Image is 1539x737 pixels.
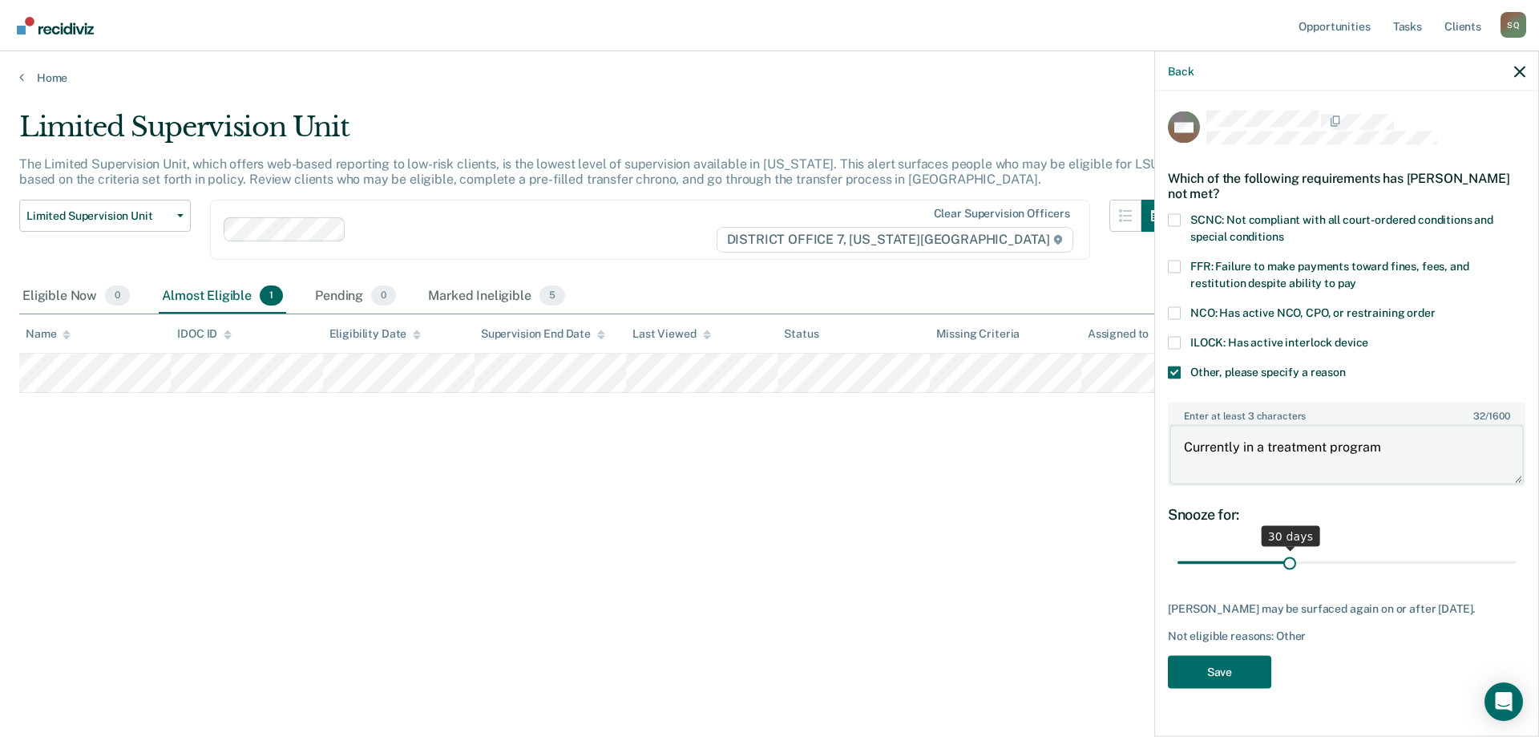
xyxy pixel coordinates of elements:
div: Last Viewed [632,327,710,341]
div: S Q [1501,12,1526,38]
div: Supervision End Date [481,327,605,341]
div: IDOC ID [177,327,232,341]
div: Not eligible reasons: Other [1168,629,1525,642]
span: SCNC: Not compliant with all court-ordered conditions and special conditions [1190,213,1493,242]
span: 32 [1473,410,1485,421]
div: Status [784,327,818,341]
span: NCO: Has active NCO, CPO, or restraining order [1190,306,1436,318]
div: Clear supervision officers [934,207,1070,221]
div: Limited Supervision Unit [19,111,1173,156]
div: Open Intercom Messenger [1484,682,1523,721]
div: Pending [312,279,399,314]
span: ILOCK: Has active interlock device [1190,335,1368,348]
div: Marked Ineligible [425,279,568,314]
div: Missing Criteria [936,327,1020,341]
span: 0 [105,285,130,306]
div: [PERSON_NAME] may be surfaced again on or after [DATE]. [1168,602,1525,616]
span: Limited Supervision Unit [26,209,171,223]
textarea: Currently in a treatment program [1169,425,1524,484]
button: Save [1168,655,1271,688]
div: Assigned to [1088,327,1163,341]
div: 30 days [1262,526,1320,547]
img: Recidiviz [17,17,94,34]
a: Home [19,71,1520,85]
span: DISTRICT OFFICE 7, [US_STATE][GEOGRAPHIC_DATA] [717,227,1073,253]
div: Which of the following requirements has [PERSON_NAME] not met? [1168,157,1525,213]
p: The Limited Supervision Unit, which offers web-based reporting to low-risk clients, is the lowest... [19,156,1159,187]
div: Eligible Now [19,279,133,314]
span: Other, please specify a reason [1190,365,1346,378]
button: Profile dropdown button [1501,12,1526,38]
div: Name [26,327,71,341]
button: Back [1168,64,1194,78]
span: FFR: Failure to make payments toward fines, fees, and restitution despite ability to pay [1190,259,1469,289]
div: Snooze for: [1168,505,1525,523]
div: Eligibility Date [329,327,422,341]
label: Enter at least 3 characters [1169,403,1524,421]
span: 0 [371,285,396,306]
span: 5 [539,285,565,306]
div: Almost Eligible [159,279,286,314]
span: 1 [260,285,283,306]
span: / 1600 [1473,410,1509,421]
